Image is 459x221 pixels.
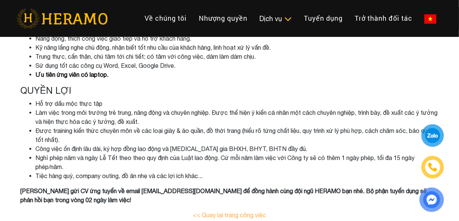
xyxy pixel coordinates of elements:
div: Dịch vụ [259,14,292,24]
img: vn-flag.png [424,14,436,24]
li: Làm việc trong môi trường trẻ trung, năng động và chuyên nghiệp. Được thể hiện ý kiến cá nhân một... [36,108,439,126]
a: Trở thành đối tác [349,10,418,26]
a: Về chúng tôi [139,10,193,26]
a: Nhượng quyền [193,10,253,26]
li: Công việc ổn định lâu dài, ký hợp đồng lao động và [MEDICAL_DATA] gia BHXH, BHYT, BHTN đầy đủ. [36,144,439,153]
li: Sử dụng tốt các công cụ Word, Excel, Google Drive. [36,61,439,70]
li: Năng động, thích công việc giao tiếp và hỗ trợ khách hàng. [36,34,439,43]
li: Kỹ năng lắng nghe chủ động, nhận biết tốt nhu cầu của khách hàng, linh hoạt xử lý vấn đề. [36,43,439,52]
b: [PERSON_NAME] gửi CV ứng tuyển về email [EMAIL_ADDRESS][DOMAIN_NAME] để đồng hành cùng đội ngũ HE... [21,187,427,203]
b: Ưu tiên ứng viên có laptop. [36,71,109,78]
li: Trung thực, cẩn thận, chú tâm tới chi tiết; có tâm với công việc, dám làm dám chịu. [36,52,439,61]
li: Tiệc hàng quý, company outing, đồ ăn nhẹ và các lợi ích khác... [36,171,439,180]
h4: QUYỀN LỢI [21,85,439,96]
li: Được training kiến thức chuyên môn về các loại giày & áo quần, đồ thời trang (hiểu rõ từng chất l... [36,126,439,144]
a: Tuyển dụng [298,10,349,26]
a: phone-icon [422,157,443,177]
img: heramo-logo.png [17,9,108,28]
img: subToggleIcon [284,15,292,23]
img: phone-icon [429,163,437,171]
a: << Quay lại trang công việc [193,212,266,218]
li: Hỗ trợ dấu mộc thực tập [36,99,439,108]
li: Nghỉ phép năm và ngày Lễ Tết theo theo quy định của Luật lao động. Cứ mỗi năm làm việc với Công t... [36,153,439,171]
